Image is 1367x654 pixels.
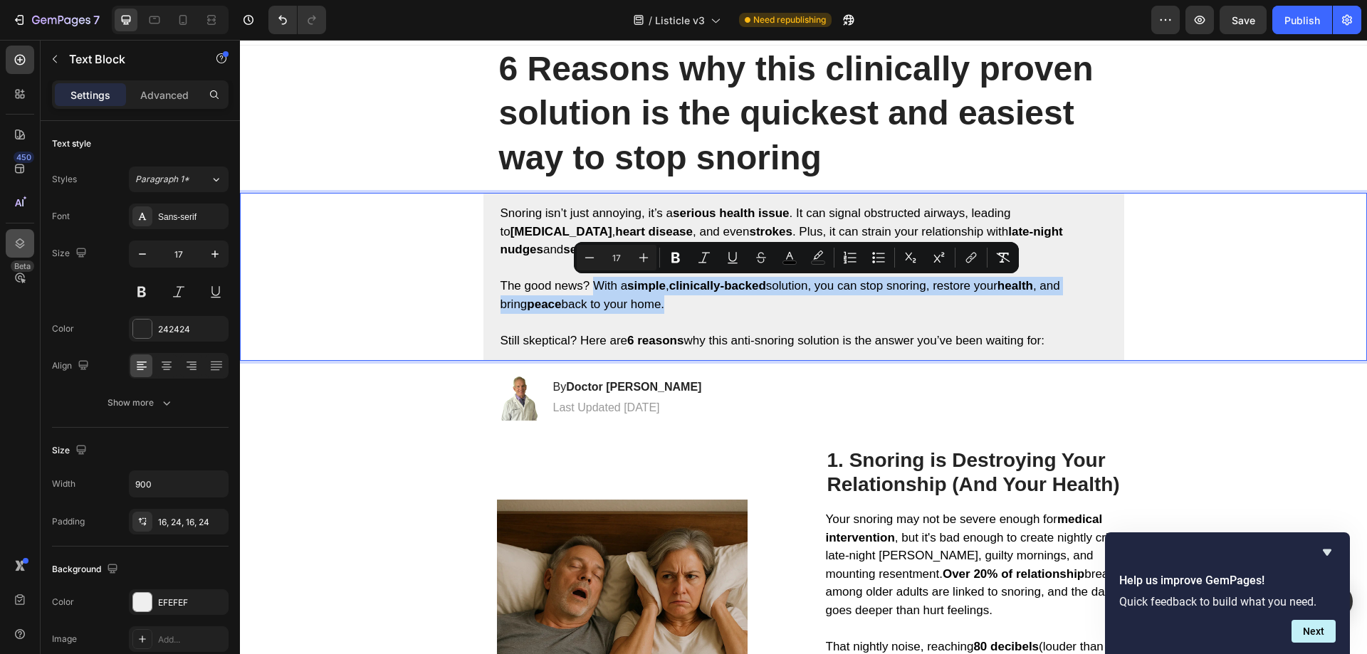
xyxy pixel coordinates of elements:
[52,478,75,490] div: Width
[14,152,34,163] div: 450
[287,258,321,271] strong: peace
[261,167,823,216] span: Snoring isn’t just annoying, it’s a . It can signal obstructed airways, leading to , , and even ....
[586,407,904,458] h2: 1. Snoring is Destroying Your Relationship (And Your Health)
[69,51,190,68] p: Text Block
[1119,544,1336,643] div: Help us improve GemPages!
[323,203,426,216] strong: separate sleeping
[52,357,92,376] div: Align
[261,239,820,271] span: The good news? With a , solution, you can stop snoring, restore your , and bring back to your home.
[52,322,74,335] div: Color
[753,14,826,26] span: Need republishing
[93,11,100,28] p: 7
[326,341,461,353] strong: Doctor [PERSON_NAME]
[130,471,228,497] input: Auto
[6,6,106,34] button: 7
[268,6,326,34] div: Undo/Redo
[703,527,844,541] strong: Over 20% of relationship
[733,600,799,613] strong: 80 decibels
[312,339,463,357] h2: By
[52,244,90,263] div: Size
[52,515,85,528] div: Padding
[649,13,652,28] span: /
[158,516,225,529] div: 16, 24, 16, 24
[52,173,77,186] div: Styles
[1292,620,1336,643] button: Next question
[243,153,884,321] div: Rich Text Editor. Editing area: main
[52,596,74,608] div: Color
[70,88,110,102] p: Settings
[135,173,189,186] span: Paragraph 1*
[1119,572,1336,589] h2: Help us improve GemPages!
[158,633,225,646] div: Add...
[313,361,462,376] p: Last Updated [DATE]
[433,167,549,180] strong: serious health issue
[375,185,453,199] strong: heart disease
[1232,14,1255,26] span: Save
[11,260,34,272] div: Beta
[509,185,552,199] strong: strokes
[1220,6,1267,34] button: Save
[655,13,705,28] span: Listicle v3
[158,211,225,223] div: Sans-serif
[52,210,70,223] div: Font
[1319,544,1336,561] button: Hide survey
[108,396,174,410] div: Show more
[586,473,896,577] span: Your snoring may not be severe enough for , but it's bad enough to create nightly crises, late-ni...
[387,294,444,307] strong: 6 reasons
[158,596,225,609] div: EFEFEF
[52,441,90,460] div: Size
[429,239,526,253] strong: clinically-backed
[261,185,823,217] strong: late-night nudges
[387,239,426,253] strong: simple
[758,239,793,253] strong: health
[52,390,229,416] button: Show more
[1272,6,1332,34] button: Publish
[574,242,1019,273] div: Editor contextual toolbar
[1119,595,1336,608] p: Quick feedback to build what you need.
[271,185,372,199] strong: [MEDICAL_DATA]
[586,473,863,505] strong: medical intervention
[158,323,225,336] div: 242424
[52,633,77,645] div: Image
[261,294,805,307] span: Still skeptical? Here are why this anti-snoring solution is the answer you’ve been waiting for:
[140,88,189,102] p: Advanced
[1284,13,1320,28] div: Publish
[129,167,229,192] button: Paragraph 1*
[52,560,121,579] div: Background
[258,335,300,381] img: gempages_570209998433420160-d7a5c5dd-fa7c-461c-8fe5-49abe3f441a6.webp
[240,40,1367,654] iframe: Design area
[52,137,91,150] div: Text style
